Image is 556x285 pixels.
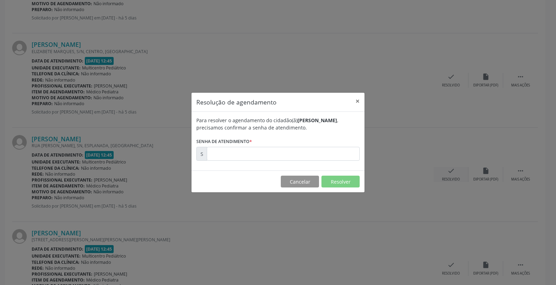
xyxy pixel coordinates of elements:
[297,117,337,124] b: [PERSON_NAME]
[351,93,365,110] button: Close
[196,98,277,107] h5: Resolução de agendamento
[281,176,319,187] button: Cancelar
[196,147,207,161] div: S
[321,176,360,187] button: Resolver
[196,117,360,131] div: Para resolver o agendamento do cidadão(ã) , precisamos confirmar a senha de atendimento.
[196,136,252,147] label: Senha de atendimento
